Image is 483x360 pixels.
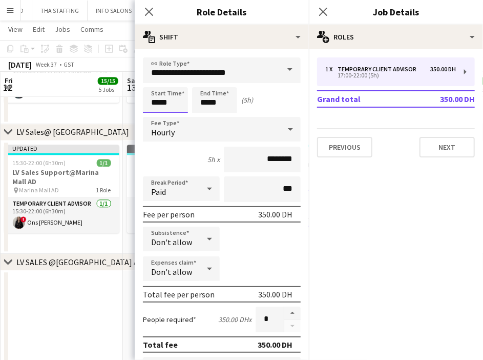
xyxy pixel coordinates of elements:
[33,25,45,34] span: Edit
[207,155,220,164] div: 5h x
[5,76,13,85] span: Fri
[125,82,138,93] span: 13
[80,25,103,34] span: Comms
[317,91,410,107] td: Grand total
[5,168,119,186] h3: LV Sales Support@Marina Mall AD
[127,168,242,186] h3: LV Sales Support@Marina Mall AD
[284,307,301,320] button: Increase
[143,289,215,299] div: Total fee per person
[16,127,129,137] div: LV Sales@ [GEOGRAPHIC_DATA]
[19,186,59,194] span: Marina Mall AD
[258,289,292,299] div: 350.00 DH
[8,59,32,70] div: [DATE]
[309,5,483,18] h3: Job Details
[419,137,475,157] button: Next
[98,77,118,85] span: 15/15
[34,61,59,68] span: Week 37
[51,23,74,36] a: Jobs
[64,61,74,68] div: GST
[8,25,23,34] span: View
[4,23,27,36] a: View
[5,198,119,233] app-card-role: Temporary Client Advisor1/115:30-22:00 (6h30m)!Ons [PERSON_NAME]
[317,137,372,157] button: Previous
[127,145,242,233] app-job-card: Deleted 17:00-22:00 (5h)1/1LV Sales Support@Marina Mall AD Marina Mall AD1 RoleTemporary Client A...
[430,66,456,73] div: 350.00 DH
[5,145,119,153] div: Updated
[3,82,13,93] span: 12
[143,339,178,350] div: Total fee
[97,159,111,167] span: 1/1
[143,209,195,219] div: Fee per person
[241,95,253,105] div: (5h)
[29,23,49,36] a: Edit
[88,1,140,21] button: INFO SALONS
[135,25,309,49] div: Shift
[32,1,88,21] button: THA STAFFING
[20,216,27,223] span: !
[127,145,242,153] div: Deleted
[218,315,251,324] div: 350.00 DH x
[325,66,338,73] div: 1 x
[151,237,192,247] span: Don't allow
[151,127,175,137] span: Hourly
[16,257,143,267] div: LV SALES @[GEOGRAPHIC_DATA] AD
[338,66,421,73] div: Temporary Client Advisor
[258,209,292,219] div: 350.00 DH
[410,91,475,107] td: 350.00 DH
[127,76,138,85] span: Sat
[76,23,108,36] a: Comms
[98,86,118,93] div: 5 Jobs
[258,339,292,350] div: 350.00 DH
[135,5,309,18] h3: Role Details
[13,159,66,167] span: 15:30-22:00 (6h30m)
[151,267,192,277] span: Don't allow
[96,186,111,194] span: 1 Role
[325,73,456,78] div: 17:00-22:00 (5h)
[5,145,119,233] app-job-card: Updated15:30-22:00 (6h30m)1/1LV Sales Support@Marina Mall AD Marina Mall AD1 RoleTemporary Client...
[55,25,70,34] span: Jobs
[127,198,242,233] app-card-role: Temporary Client Advisor1/117:00-22:00 (5h)!Ons [PERSON_NAME]
[143,315,196,324] label: People required
[151,187,166,197] span: Paid
[309,25,483,49] div: Roles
